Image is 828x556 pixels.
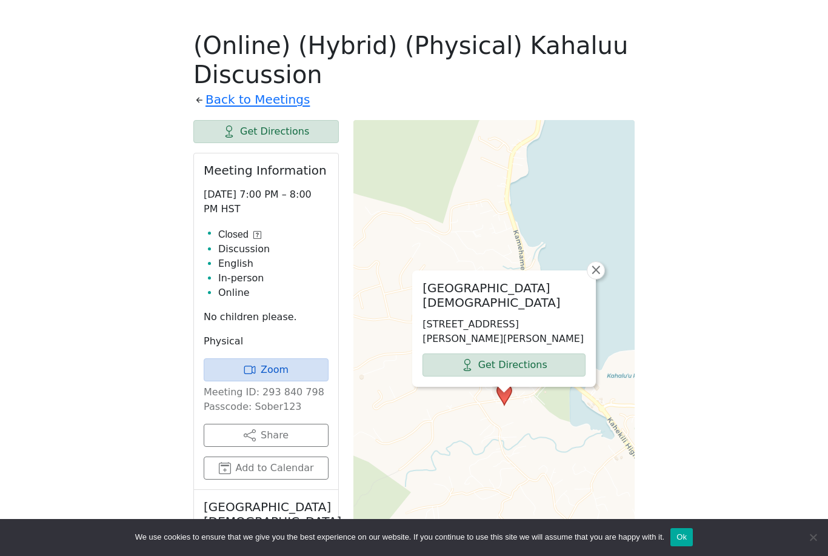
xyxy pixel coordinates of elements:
[204,457,329,480] button: Add to Calendar
[204,310,329,324] p: No children please.
[590,263,602,277] span: ×
[204,187,329,216] p: [DATE] 7:00 PM – 8:00 PM HST
[204,500,329,529] h2: [GEOGRAPHIC_DATA][DEMOGRAPHIC_DATA]
[218,286,329,300] li: Online
[193,120,339,143] a: Get Directions
[218,242,329,256] li: Discussion
[218,256,329,271] li: English
[218,271,329,286] li: In-person
[205,89,310,110] a: Back to Meetings
[204,163,329,178] h2: Meeting Information
[218,227,249,242] span: Closed
[422,353,586,377] a: Get Directions
[204,334,329,349] p: Physical
[587,261,605,280] a: Close popup
[204,424,329,447] button: Share
[422,281,586,310] h2: [GEOGRAPHIC_DATA][DEMOGRAPHIC_DATA]
[670,528,693,546] button: Ok
[204,358,329,381] a: Zoom
[135,531,664,543] span: We use cookies to ensure that we give you the best experience on our website. If you continue to ...
[218,227,261,242] button: Closed
[807,531,819,543] span: No
[422,317,586,346] p: [STREET_ADDRESS][PERSON_NAME][PERSON_NAME]
[193,31,635,89] h1: (Online) (Hybrid) (Physical) Kahaluu Discussion
[204,385,329,414] p: Meeting ID: 293 840 798 Passcode: Sober123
